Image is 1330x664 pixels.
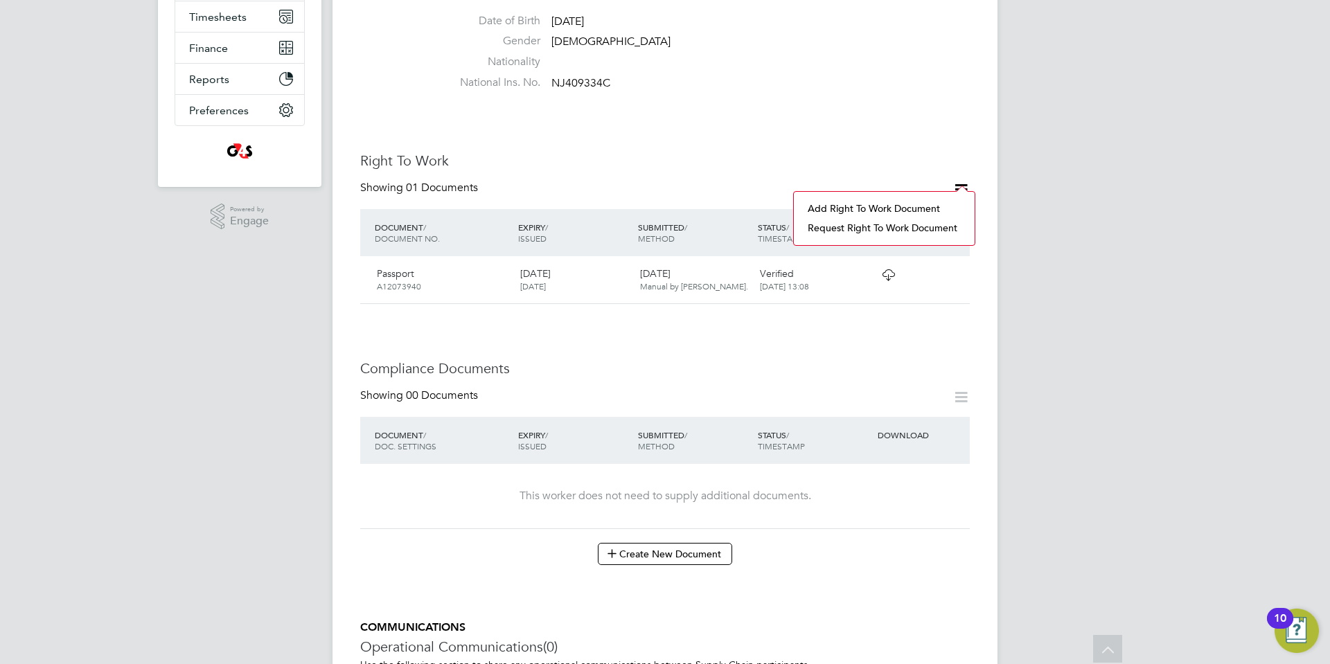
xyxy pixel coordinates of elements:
[423,429,426,440] span: /
[635,422,754,458] div: SUBMITTED
[371,215,515,251] div: DOCUMENT
[360,152,970,170] h3: Right To Work
[543,638,558,656] span: (0)
[189,104,249,117] span: Preferences
[189,73,229,86] span: Reports
[801,218,968,237] li: Request Right To Work Document
[443,14,540,28] label: Date of Birth
[760,280,809,291] span: [DATE] 13:08
[360,638,970,656] h3: Operational Communications
[545,222,548,233] span: /
[443,34,540,48] label: Gender
[360,359,970,377] h3: Compliance Documents
[635,262,754,298] div: [DATE]
[638,440,675,451] span: METHOD
[371,422,515,458] div: DOCUMENT
[598,543,732,565] button: Create New Document
[371,262,515,298] div: Passport
[518,440,547,451] span: ISSUED
[223,140,256,162] img: g4s4-logo-retina.png
[801,199,968,218] li: Add Right To Work Document
[551,35,671,49] span: [DEMOGRAPHIC_DATA]
[374,489,956,503] div: This worker does not need to supply additional documents.
[175,64,304,94] button: Reports
[175,95,304,125] button: Preferences
[230,215,269,227] span: Engage
[406,181,478,195] span: 01 Documents
[758,440,805,451] span: TIMESTAMP
[515,262,635,298] div: [DATE]
[684,222,687,233] span: /
[1275,609,1319,653] button: Open Resource Center, 10 new notifications
[635,215,754,251] div: SUBMITTED
[545,429,548,440] span: /
[175,1,304,32] button: Timesheets
[377,280,421,291] span: A12073940
[760,267,794,280] span: Verified
[211,204,269,230] a: Powered byEngage
[874,422,970,447] div: DOWNLOAD
[230,204,269,215] span: Powered by
[175,140,305,162] a: Go to home page
[638,233,675,244] span: METHOD
[640,280,748,291] span: Manual by [PERSON_NAME].
[189,10,247,24] span: Timesheets
[520,280,546,291] span: [DATE]
[360,620,970,635] h5: COMMUNICATIONS
[406,388,478,402] span: 00 Documents
[189,42,228,55] span: Finance
[518,233,547,244] span: ISSUED
[551,15,584,28] span: [DATE]
[754,422,874,458] div: STATUS
[1274,618,1286,636] div: 10
[551,76,610,90] span: NJ409334C
[786,222,789,233] span: /
[515,215,635,251] div: EXPIRY
[375,233,440,244] span: DOCUMENT NO.
[175,33,304,63] button: Finance
[515,422,635,458] div: EXPIRY
[360,181,481,195] div: Showing
[443,75,540,90] label: National Ins. No.
[360,388,481,403] div: Showing
[375,440,436,451] span: DOC. SETTINGS
[423,222,426,233] span: /
[758,233,805,244] span: TIMESTAMP
[754,215,874,251] div: STATUS
[684,429,687,440] span: /
[443,55,540,69] label: Nationality
[786,429,789,440] span: /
